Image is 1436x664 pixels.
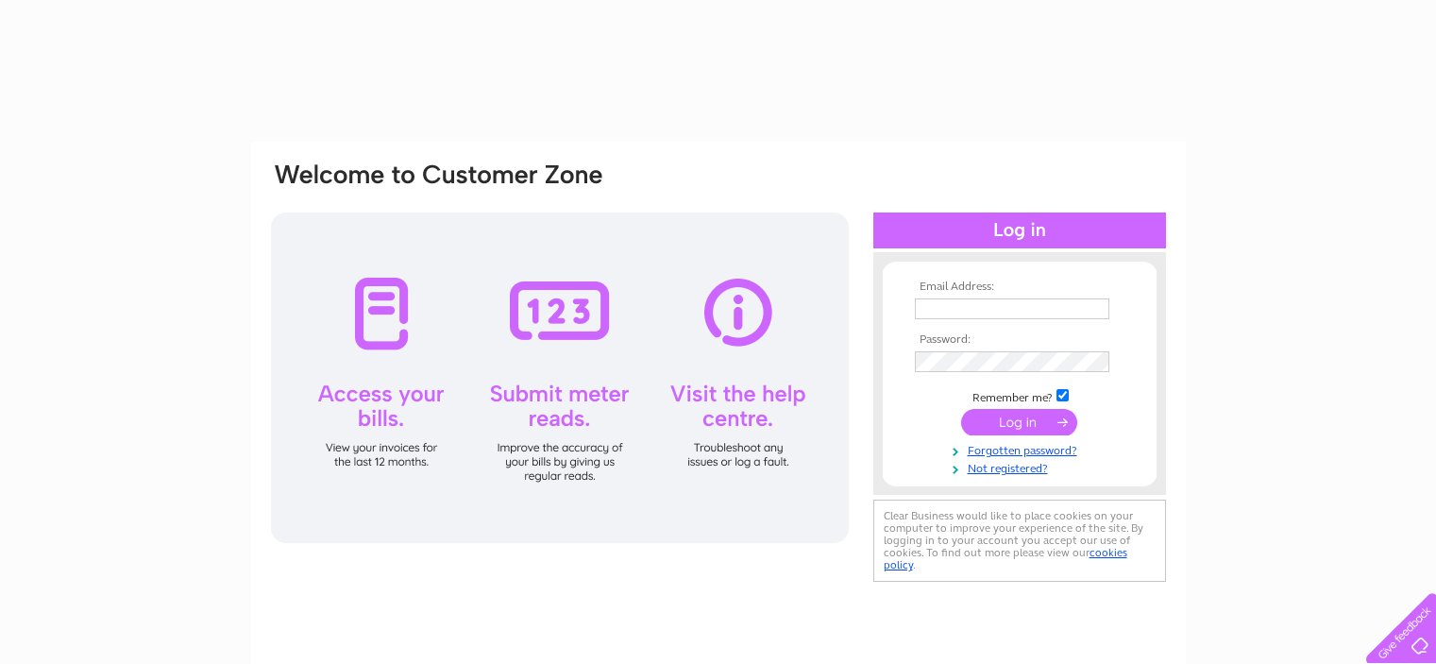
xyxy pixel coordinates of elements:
a: Not registered? [915,458,1129,476]
input: Submit [961,409,1077,435]
th: Email Address: [910,281,1129,294]
th: Password: [910,333,1129,347]
a: Forgotten password? [915,440,1129,458]
a: cookies policy [884,546,1127,571]
div: Clear Business would like to place cookies on your computer to improve your experience of the sit... [873,500,1166,582]
td: Remember me? [910,386,1129,405]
